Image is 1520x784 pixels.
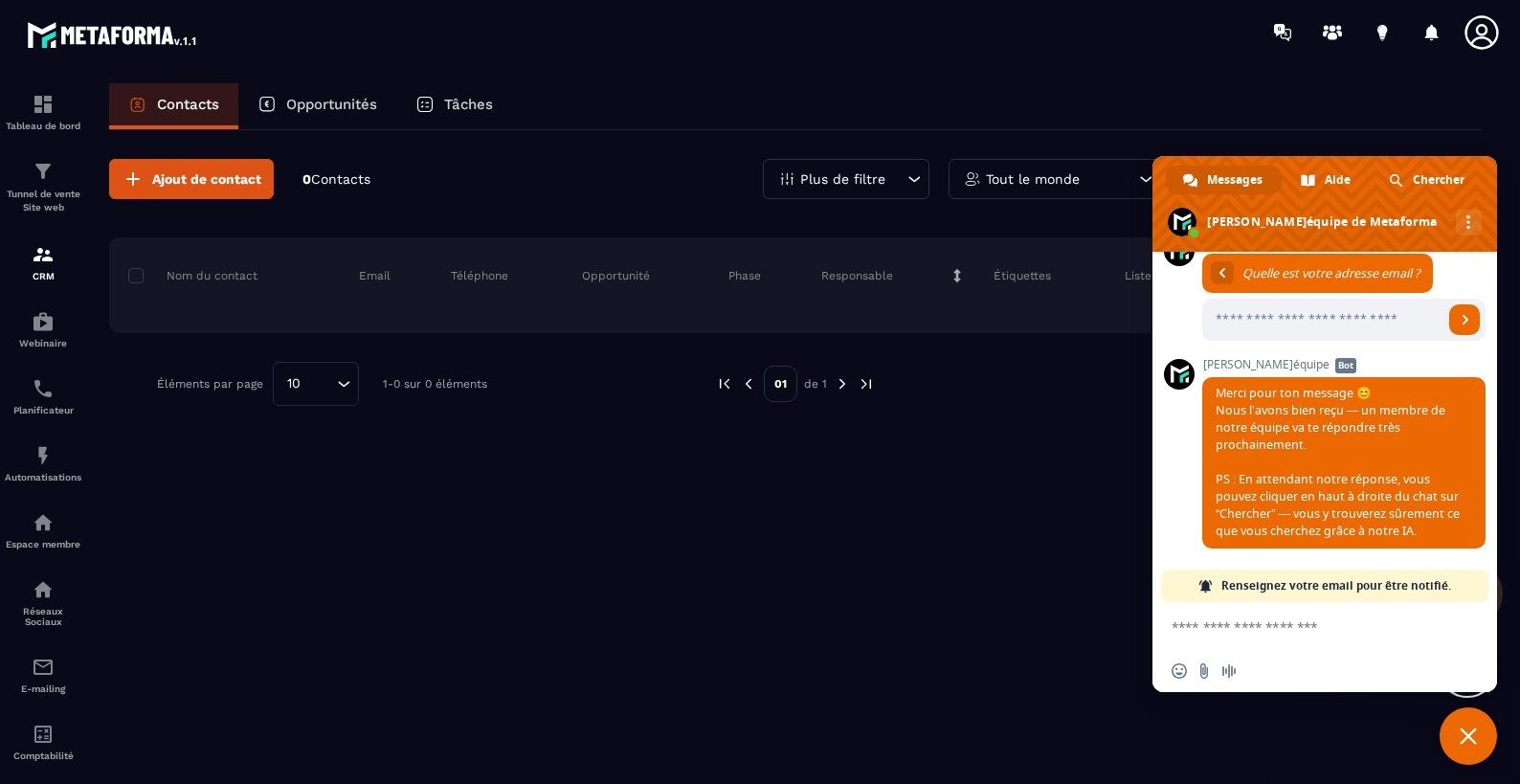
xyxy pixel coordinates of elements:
[32,511,55,534] img: automations
[5,430,81,497] a: automationsautomationsAutomatisations
[834,375,851,392] img: next
[5,472,81,482] p: Automatisations
[1216,385,1460,539] span: Merci pour ton message 😊 Nous l’avons bien reçu — un membre de notre équipe va te répondre très p...
[728,268,761,283] p: Phase
[5,338,81,348] p: Webinaire
[716,375,733,392] img: prev
[800,172,885,186] p: Plus de filtre
[1196,663,1212,679] span: Envoyer un fichier
[1284,166,1370,194] a: Aide
[5,606,81,627] p: Réseaux Sociaux
[109,159,274,199] button: Ajout de contact
[1335,358,1356,373] span: Bot
[582,268,650,283] p: Opportunité
[804,376,827,392] p: de 1
[32,656,55,679] img: email
[5,405,81,415] p: Planificateur
[1207,166,1263,194] span: Messages
[5,641,81,708] a: emailemailE-mailing
[109,83,238,129] a: Contacts
[27,17,199,52] img: logo
[32,160,55,183] img: formation
[307,373,332,394] input: Search for option
[286,96,377,113] p: Opportunités
[302,170,370,189] p: 0
[451,268,508,283] p: Téléphone
[986,172,1080,186] p: Tout le monde
[1372,166,1484,194] a: Chercher
[1242,265,1419,281] span: Quelle est votre adresse email ?
[1202,299,1443,341] input: Entrez votre adresse email...
[273,362,359,406] div: Search for option
[1172,663,1187,679] span: Insérer un emoji
[5,750,81,761] p: Comptabilité
[994,268,1051,283] p: Étiquettes
[1413,166,1464,194] span: Chercher
[858,375,875,392] img: next
[5,271,81,281] p: CRM
[1166,166,1282,194] a: Messages
[280,373,307,394] span: 10
[157,96,219,113] p: Contacts
[311,171,370,187] span: Contacts
[32,93,55,116] img: formation
[1125,268,1151,283] p: Liste
[5,296,81,363] a: automationsautomationsWebinaire
[396,83,512,129] a: Tâches
[1449,304,1480,335] a: Envoyer
[1325,166,1351,194] span: Aide
[764,366,797,402] p: 01
[5,539,81,549] p: Espace membre
[32,243,55,266] img: formation
[1221,570,1451,602] span: Renseignez votre email pour être notifié.
[383,377,487,391] p: 1-0 sur 0 éléments
[1440,707,1497,765] a: Fermer le chat
[5,683,81,694] p: E-mailing
[157,377,263,391] p: Éléments par page
[128,268,257,283] p: Nom du contact
[1221,663,1237,679] span: Message audio
[152,169,261,189] span: Ajout de contact
[5,363,81,430] a: schedulerschedulerPlanificateur
[5,708,81,775] a: accountantaccountantComptabilité
[32,377,55,400] img: scheduler
[740,375,757,392] img: prev
[444,96,493,113] p: Tâches
[5,121,81,131] p: Tableau de bord
[5,146,81,229] a: formationformationTunnel de vente Site web
[5,229,81,296] a: formationformationCRM
[1172,602,1440,650] textarea: Entrez votre message...
[238,83,396,129] a: Opportunités
[5,564,81,641] a: social-networksocial-networkRéseaux Sociaux
[5,497,81,564] a: automationsautomationsEspace membre
[32,310,55,333] img: automations
[359,268,391,283] p: Email
[32,444,55,467] img: automations
[5,188,81,214] p: Tunnel de vente Site web
[821,268,893,283] p: Responsable
[5,78,81,146] a: formationformationTableau de bord
[1202,358,1486,371] span: [PERSON_NAME]équipe
[32,723,55,746] img: accountant
[32,578,55,601] img: social-network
